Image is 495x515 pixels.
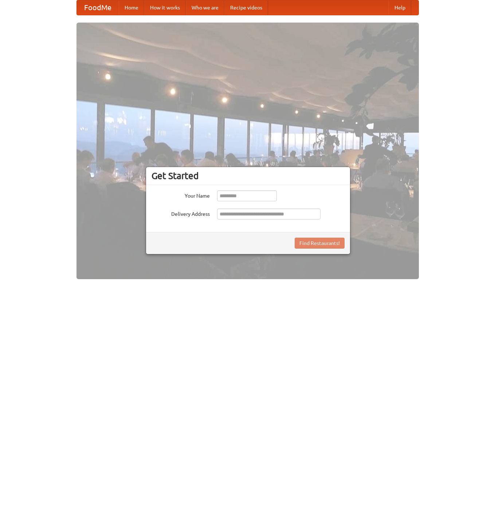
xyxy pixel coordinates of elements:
[224,0,268,15] a: Recipe videos
[152,190,210,199] label: Your Name
[144,0,186,15] a: How it works
[152,170,345,181] h3: Get Started
[295,238,345,249] button: Find Restaurants!
[77,0,119,15] a: FoodMe
[186,0,224,15] a: Who we are
[119,0,144,15] a: Home
[152,209,210,218] label: Delivery Address
[389,0,411,15] a: Help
